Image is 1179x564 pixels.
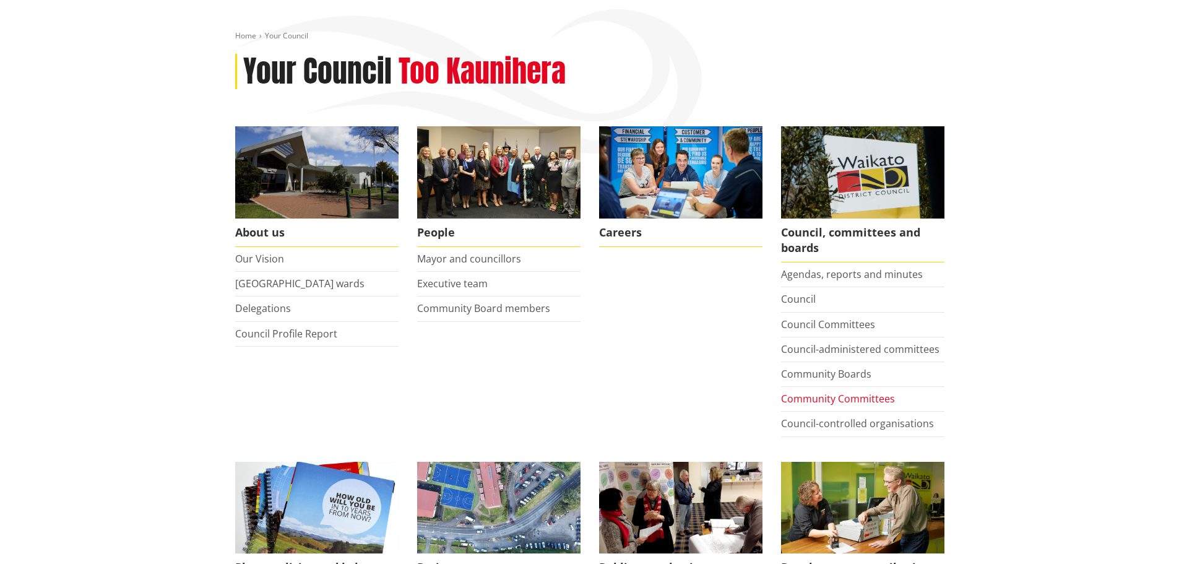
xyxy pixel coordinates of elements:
img: 2022 Council [417,126,581,219]
a: Agendas, reports and minutes [781,267,923,281]
span: About us [235,219,399,247]
a: Council Profile Report [235,327,337,341]
a: Delegations [235,302,291,315]
span: Your Council [265,30,308,41]
h1: Your Council [243,54,392,90]
img: DJI_0336 [417,462,581,554]
a: Council-administered committees [781,342,939,356]
img: WDC Building 0015 [235,126,399,219]
a: Waikato-District-Council-sign Council, committees and boards [781,126,944,262]
span: Council, committees and boards [781,219,944,262]
a: Home [235,30,256,41]
img: Waikato-District-Council-sign [781,126,944,219]
a: Council Committees [781,318,875,331]
a: Community Board members [417,302,550,315]
nav: breadcrumb [235,31,944,41]
img: public-consultations [599,462,762,554]
a: Community Boards [781,367,871,381]
a: Council-controlled organisations [781,417,934,430]
a: Our Vision [235,252,284,266]
a: Council [781,292,816,306]
a: Community Committees [781,392,895,406]
a: WDC Building 0015 About us [235,126,399,247]
span: People [417,219,581,247]
a: [GEOGRAPHIC_DATA] wards [235,277,365,290]
a: Careers [599,126,762,247]
img: Fees [781,462,944,554]
img: Long Term Plan [235,462,399,554]
a: 2022 Council People [417,126,581,247]
h2: Too Kaunihera [399,54,566,90]
span: Careers [599,219,762,247]
a: Executive team [417,277,488,290]
a: Mayor and councillors [417,252,521,266]
img: Office staff in meeting - Career page [599,126,762,219]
